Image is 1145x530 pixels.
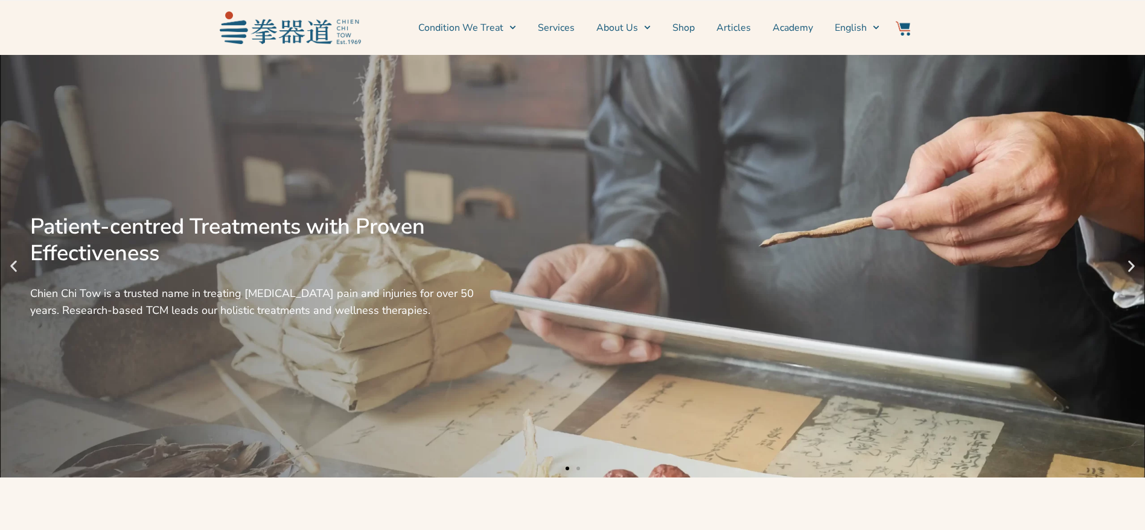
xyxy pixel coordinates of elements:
[896,21,910,36] img: Website Icon-03
[30,285,475,319] div: Chien Chi Tow is a trusted name in treating [MEDICAL_DATA] pain and injuries for over 50 years. R...
[835,13,879,43] a: English
[1124,259,1139,274] div: Next slide
[576,467,580,470] span: Go to slide 2
[716,13,751,43] a: Articles
[773,13,813,43] a: Academy
[835,21,867,35] span: English
[566,467,569,470] span: Go to slide 1
[596,13,651,43] a: About Us
[6,259,21,274] div: Previous slide
[367,13,880,43] nav: Menu
[418,13,516,43] a: Condition We Treat
[538,13,575,43] a: Services
[30,214,475,267] div: Patient-centred Treatments with Proven Effectiveness
[672,13,695,43] a: Shop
